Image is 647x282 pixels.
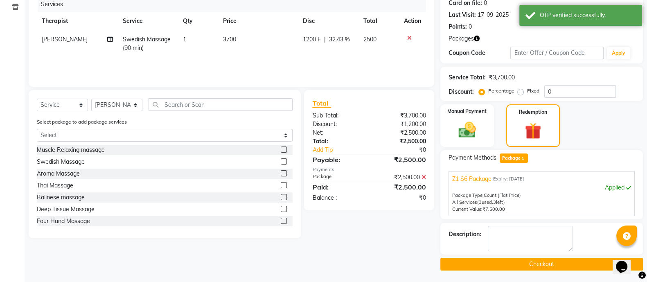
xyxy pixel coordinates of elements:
[306,137,369,146] div: Total:
[37,146,105,154] div: Muscle Relaxing massage
[510,47,604,59] input: Enter Offer / Coupon Code
[369,120,432,129] div: ₹1,200.00
[477,199,505,205] span: used, left)
[452,175,491,183] span: Z1 S6 Package
[149,98,293,111] input: Search or Scan
[37,12,118,30] th: Therapist
[449,153,496,162] span: Payment Methods
[447,108,487,115] label: Manual Payment
[118,12,178,30] th: Service
[520,121,546,141] img: _gift.svg
[37,193,85,202] div: Balinese massage
[380,146,432,154] div: ₹0
[540,11,636,20] div: OTP verified successfully.
[440,258,643,271] button: Checkout
[482,206,505,212] span: ₹7,500.00
[477,199,482,205] span: (3
[123,36,171,52] span: Swedish Massage (90 min)
[312,166,426,173] div: Payments
[493,199,496,205] span: 3
[42,36,88,43] span: [PERSON_NAME]
[37,158,85,166] div: Swedish Massage
[37,181,73,190] div: Thai Massage
[488,87,514,95] label: Percentage
[306,173,369,182] div: Package
[37,205,95,214] div: Deep Tissue Massage
[303,35,321,44] span: 1200 F
[306,194,369,202] div: Balance :
[306,129,369,137] div: Net:
[37,118,127,126] label: Select package to add package services
[453,120,481,140] img: _cash.svg
[369,155,432,165] div: ₹2,500.00
[452,183,631,192] div: Applied
[527,87,539,95] label: Fixed
[306,111,369,120] div: Sub Total:
[37,217,90,226] div: Four Hand Massage
[329,35,350,44] span: 32.43 %
[449,23,467,31] div: Points:
[613,249,639,274] iframe: chat widget
[298,12,359,30] th: Disc
[306,120,369,129] div: Discount:
[223,36,236,43] span: 3700
[369,111,432,120] div: ₹3,700.00
[452,206,482,212] span: Current Value:
[306,146,379,154] a: Add Tip
[478,11,509,19] div: 17-09-2025
[449,11,476,19] div: Last Visit:
[519,108,547,116] label: Redemption
[37,169,80,178] div: Aroma Massage
[324,35,326,44] span: |
[449,88,474,96] div: Discount:
[369,182,432,192] div: ₹2,500.00
[358,12,399,30] th: Total
[306,155,369,165] div: Payable:
[489,73,515,82] div: ₹3,700.00
[469,23,472,31] div: 0
[306,182,369,192] div: Paid:
[369,173,432,182] div: ₹2,500.00
[369,194,432,202] div: ₹0
[218,12,298,30] th: Price
[452,192,484,198] span: Package Type:
[493,176,524,183] span: Expiry: [DATE]
[449,34,474,43] span: Packages
[312,99,331,108] span: Total
[449,230,481,239] div: Description:
[521,156,525,161] span: 1
[178,12,218,30] th: Qty
[363,36,376,43] span: 2500
[449,73,486,82] div: Service Total:
[399,12,426,30] th: Action
[369,129,432,137] div: ₹2,500.00
[449,49,511,57] div: Coupon Code
[500,153,528,163] span: Package
[369,137,432,146] div: ₹2,500.00
[452,199,477,205] span: All Services
[607,47,630,59] button: Apply
[484,192,521,198] span: Count (Flat Price)
[183,36,186,43] span: 1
